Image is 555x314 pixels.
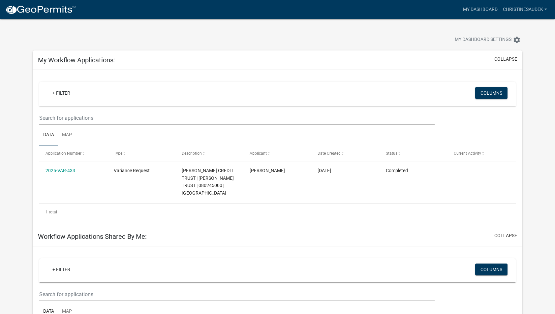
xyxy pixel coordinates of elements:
span: Type [114,151,122,156]
input: Search for applications [39,288,435,301]
a: Map [58,125,76,146]
datatable-header-cell: Applicant [243,145,311,161]
a: + Filter [47,264,76,275]
span: Current Activity [454,151,481,156]
a: 2025-VAR-433 [46,168,75,173]
h5: My Workflow Applications: [38,56,115,64]
datatable-header-cell: Status [380,145,447,161]
datatable-header-cell: Application Number [39,145,107,161]
span: Application Number [46,151,81,156]
i: settings [513,36,521,44]
input: Search for applications [39,111,435,125]
div: collapse [33,70,522,227]
datatable-header-cell: Date Created [311,145,379,161]
span: Status [386,151,397,156]
h5: Workflow Applications Shared By Me: [38,233,147,240]
a: christinesaudek [500,3,550,16]
span: Description [182,151,202,156]
datatable-header-cell: Current Activity [447,145,515,161]
span: Date Created [318,151,341,156]
datatable-header-cell: Type [107,145,175,161]
button: Columns [475,264,508,275]
a: + Filter [47,87,76,99]
span: RONALD D MCKELVEY CREDIT TRUST | CHRISTINE E SAUDEK TRUST | 080245000 | La Crescent [182,168,234,196]
span: Applicant [250,151,267,156]
button: collapse [494,232,517,239]
span: 06/16/2025 [318,168,331,173]
button: collapse [494,56,517,63]
a: My Dashboard [460,3,500,16]
datatable-header-cell: Description [175,145,243,161]
span: Christine Saudek [250,168,285,173]
span: Variance Request [114,168,150,173]
span: Completed [386,168,408,173]
div: 1 total [39,204,516,220]
span: My Dashboard Settings [455,36,511,44]
a: Data [39,125,58,146]
button: My Dashboard Settingssettings [449,33,526,46]
button: Columns [475,87,508,99]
